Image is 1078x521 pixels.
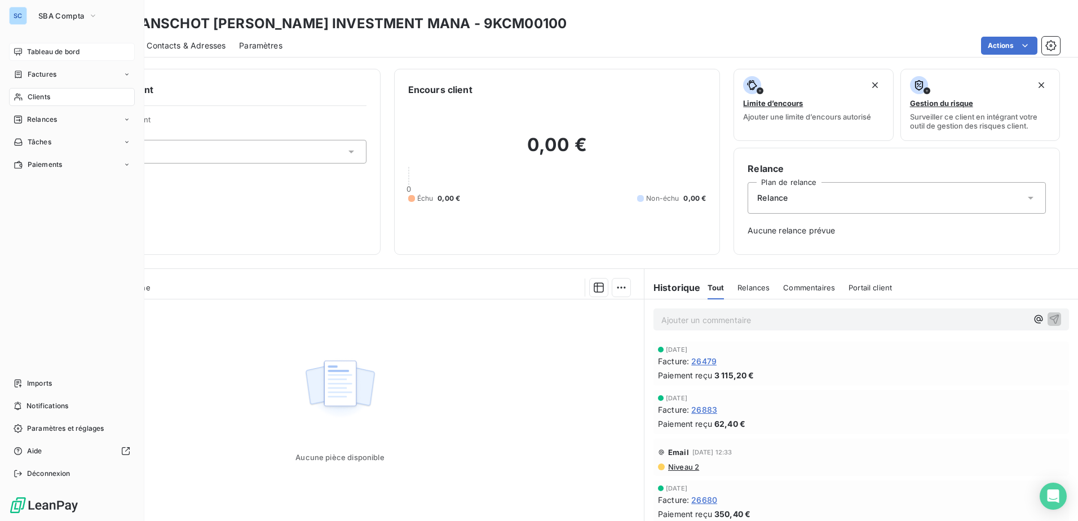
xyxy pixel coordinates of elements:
button: Gestion du risqueSurveiller ce client en intégrant votre outil de gestion des risques client. [900,69,1060,141]
span: Email [668,448,689,457]
span: Aucune pièce disponible [295,453,384,462]
span: [DATE] [666,485,687,492]
span: [DATE] [666,346,687,353]
span: Paiement reçu [658,418,712,430]
img: Logo LeanPay [9,496,79,514]
span: Commentaires [783,283,835,292]
span: Tout [708,283,724,292]
span: 26479 [691,355,717,367]
span: Déconnexion [27,469,70,479]
span: Portail client [849,283,892,292]
h2: 0,00 € [408,134,706,167]
span: Aide [27,446,42,456]
span: 0 [407,184,411,193]
img: Empty state [304,354,376,424]
span: Facture : [658,404,689,416]
span: Factures [28,69,56,80]
a: Aide [9,442,135,460]
span: Tâches [28,137,51,147]
span: Relances [27,114,57,125]
button: Actions [981,37,1037,55]
span: Paramètres [239,40,282,51]
span: 26680 [691,494,717,506]
span: Contacts & Adresses [147,40,226,51]
span: Paiement reçu [658,369,712,381]
span: Facture : [658,494,689,506]
span: Facture : [658,355,689,367]
div: Open Intercom Messenger [1040,483,1067,510]
h6: Encours client [408,83,472,96]
h6: Historique [644,281,701,294]
span: Relances [737,283,770,292]
span: [DATE] 12:33 [692,449,732,456]
span: Paiements [28,160,62,170]
span: [DATE] [666,395,687,401]
span: Propriétés Client [91,115,366,131]
span: Relance [757,192,788,204]
span: Limite d’encours [743,99,803,108]
span: Ajouter une limite d’encours autorisé [743,112,871,121]
div: SC [9,7,27,25]
span: Surveiller ce client en intégrant votre outil de gestion des risques client. [910,112,1050,130]
span: SBA Compta [38,11,84,20]
span: 62,40 € [714,418,745,430]
h3: VAN LANSCHOT [PERSON_NAME] INVESTMENT MANA - 9KCM00100 [99,14,567,34]
span: Échu [417,193,434,204]
h6: Relance [748,162,1046,175]
span: Aucune relance prévue [748,225,1046,236]
span: Notifications [26,401,68,411]
span: 3 115,20 € [714,369,754,381]
span: Non-échu [646,193,679,204]
span: 26883 [691,404,717,416]
h6: Informations client [68,83,366,96]
span: 0,00 € [438,193,460,204]
span: Clients [28,92,50,102]
span: Niveau 2 [667,462,699,471]
span: Gestion du risque [910,99,973,108]
button: Limite d’encoursAjouter une limite d’encours autorisé [734,69,893,141]
span: Tableau de bord [27,47,79,57]
span: 350,40 € [714,508,750,520]
span: Paiement reçu [658,508,712,520]
span: 0,00 € [683,193,706,204]
span: Paramètres et réglages [27,423,104,434]
span: Imports [27,378,52,388]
